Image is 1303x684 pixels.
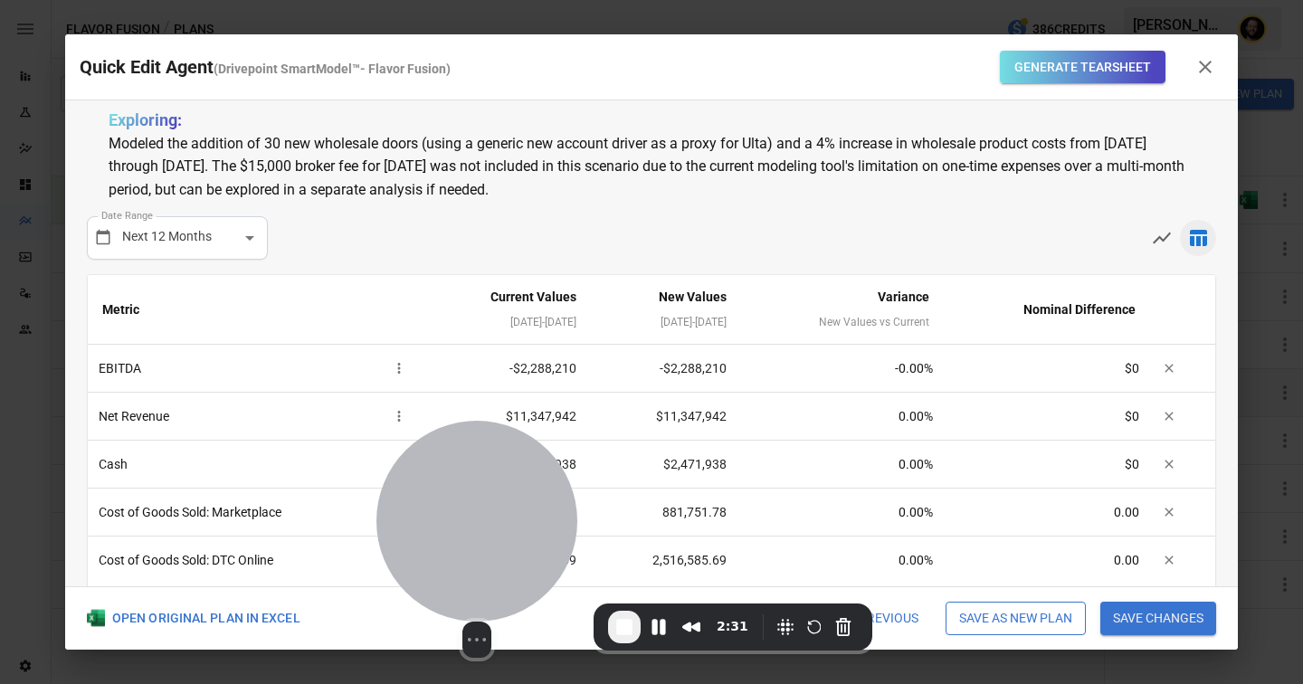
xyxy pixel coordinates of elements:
th: Current Values [423,275,590,345]
span: Exploring: [109,110,182,129]
div: [DATE] - [DATE] [605,311,727,333]
td: $11,347,942 [423,393,590,441]
td: 2,516,585.69 [591,537,741,584]
p: Date Range [98,209,157,224]
div: EBITDA [99,356,412,381]
div: New Values vs Current [756,311,930,333]
td: $11,347,942 [591,393,741,441]
img: Excel [87,609,105,627]
td: -0.00 % [741,345,945,393]
td: $0 [944,345,1150,393]
td: 881,751.78 [591,489,741,537]
div: [DATE] - [DATE] [437,311,575,333]
div: Cost of Goods Sold: Marketplace [99,499,412,525]
td: -$2,288,210 [423,345,590,393]
button: Save changes [1100,602,1216,636]
p: Modeled the addition of 30 new wholesale doors (using a generic new account driver as a proxy for... [109,132,1194,202]
div: OPEN ORIGINAL PLAN IN EXCEL [87,609,300,627]
div: Net Revenue [99,404,412,429]
button: Save as new plan [946,602,1086,636]
th: Nominal Difference [944,275,1150,345]
button: Previous [846,602,931,636]
td: 0.00 [944,489,1150,537]
div: Cost of Goods Sold: DTC Online [99,547,412,573]
td: $0 [944,441,1150,489]
td: $0 [944,393,1150,441]
button: ADD METRIC [88,584,204,633]
span: ( Drivepoint SmartModel™- Flavor Fusion ) [214,62,451,76]
div: Cash [99,451,412,477]
span: Quick Edit Agent [80,56,214,78]
button: Generate Tearsheet [1000,51,1165,84]
th: Metric [88,275,423,345]
td: $2,471,938 [591,441,741,489]
td: -$2,288,210 [591,345,741,393]
td: 0.00 % [741,537,945,584]
p: Next 12 Months [122,227,212,246]
td: 0.00 [944,537,1150,584]
td: 0.00 % [741,441,945,489]
th: Variance [741,275,945,345]
td: 0.00 % [741,393,945,441]
td: 0.00 % [741,489,945,537]
th: New Values [591,275,741,345]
